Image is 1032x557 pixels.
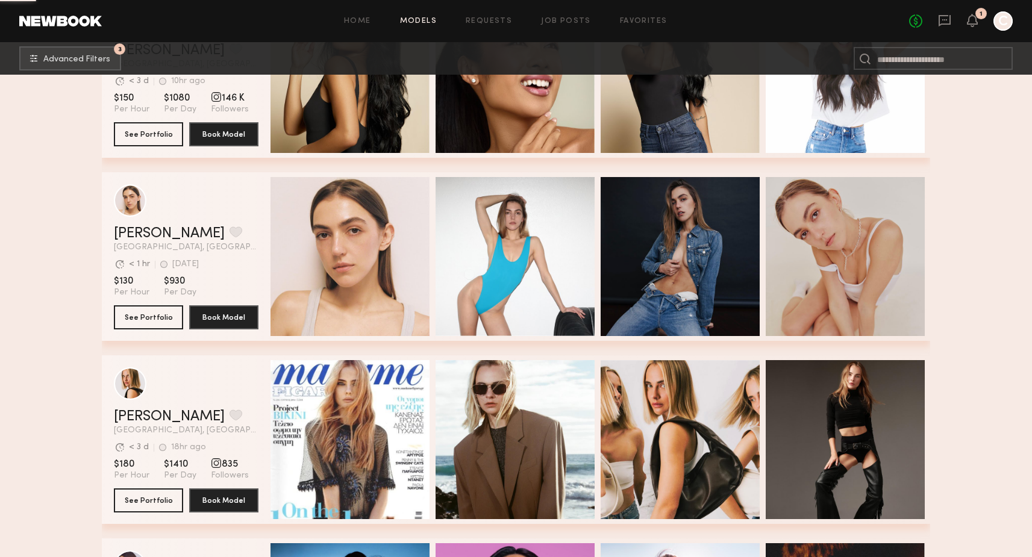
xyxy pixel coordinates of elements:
[114,287,149,298] span: Per Hour
[400,17,437,25] a: Models
[164,104,196,115] span: Per Day
[620,17,668,25] a: Favorites
[172,260,199,269] div: [DATE]
[164,458,196,470] span: $1410
[118,46,122,52] span: 3
[344,17,371,25] a: Home
[211,92,249,104] span: 146 K
[114,470,149,481] span: Per Hour
[19,46,121,70] button: 3Advanced Filters
[114,409,225,424] a: [PERSON_NAME]
[211,470,249,481] span: Followers
[211,104,249,115] span: Followers
[980,11,983,17] div: 1
[114,122,183,146] button: See Portfolio
[164,470,196,481] span: Per Day
[43,55,110,64] span: Advanced Filters
[129,260,150,269] div: < 1 hr
[114,458,149,470] span: $180
[541,17,591,25] a: Job Posts
[171,77,205,86] div: 10hr ago
[129,443,149,452] div: < 3 d
[164,275,196,287] span: $930
[993,11,1013,31] a: C
[114,305,183,329] button: See Portfolio
[189,305,258,329] button: Book Model
[114,488,183,512] button: See Portfolio
[114,426,258,435] span: [GEOGRAPHIC_DATA], [GEOGRAPHIC_DATA]
[211,458,249,470] span: 835
[164,287,196,298] span: Per Day
[466,17,512,25] a: Requests
[189,122,258,146] button: Book Model
[114,226,225,241] a: [PERSON_NAME]
[164,92,196,104] span: $1080
[114,92,149,104] span: $150
[114,243,258,252] span: [GEOGRAPHIC_DATA], [GEOGRAPHIC_DATA]
[114,104,149,115] span: Per Hour
[189,488,258,512] button: Book Model
[129,77,149,86] div: < 3 d
[171,443,206,452] div: 18hr ago
[114,275,149,287] span: $130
